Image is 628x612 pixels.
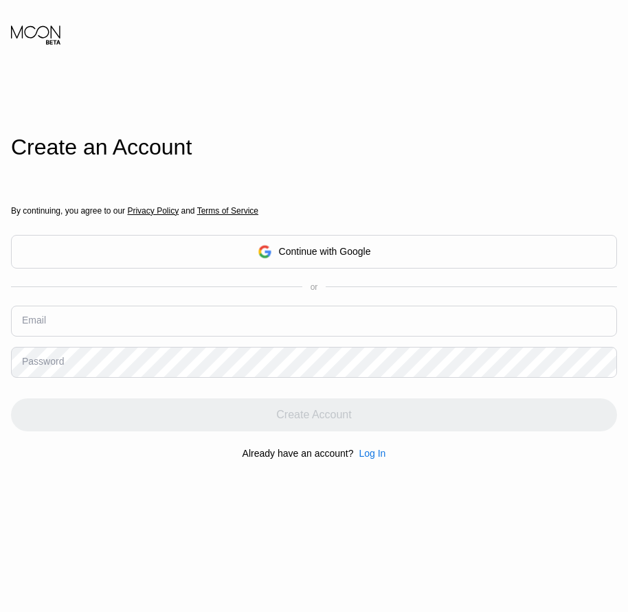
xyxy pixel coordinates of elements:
div: Already have an account? [243,448,354,459]
div: or [311,282,318,292]
div: Log In [359,448,385,459]
div: Continue with Google [11,235,617,269]
div: By continuing, you agree to our [11,206,617,216]
div: Log In [353,448,385,459]
span: Terms of Service [197,206,258,216]
div: Continue with Google [279,246,371,257]
div: Create an Account [11,135,617,160]
div: Password [22,356,64,367]
div: Email [22,315,46,326]
span: and [179,206,197,216]
span: Privacy Policy [127,206,179,216]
